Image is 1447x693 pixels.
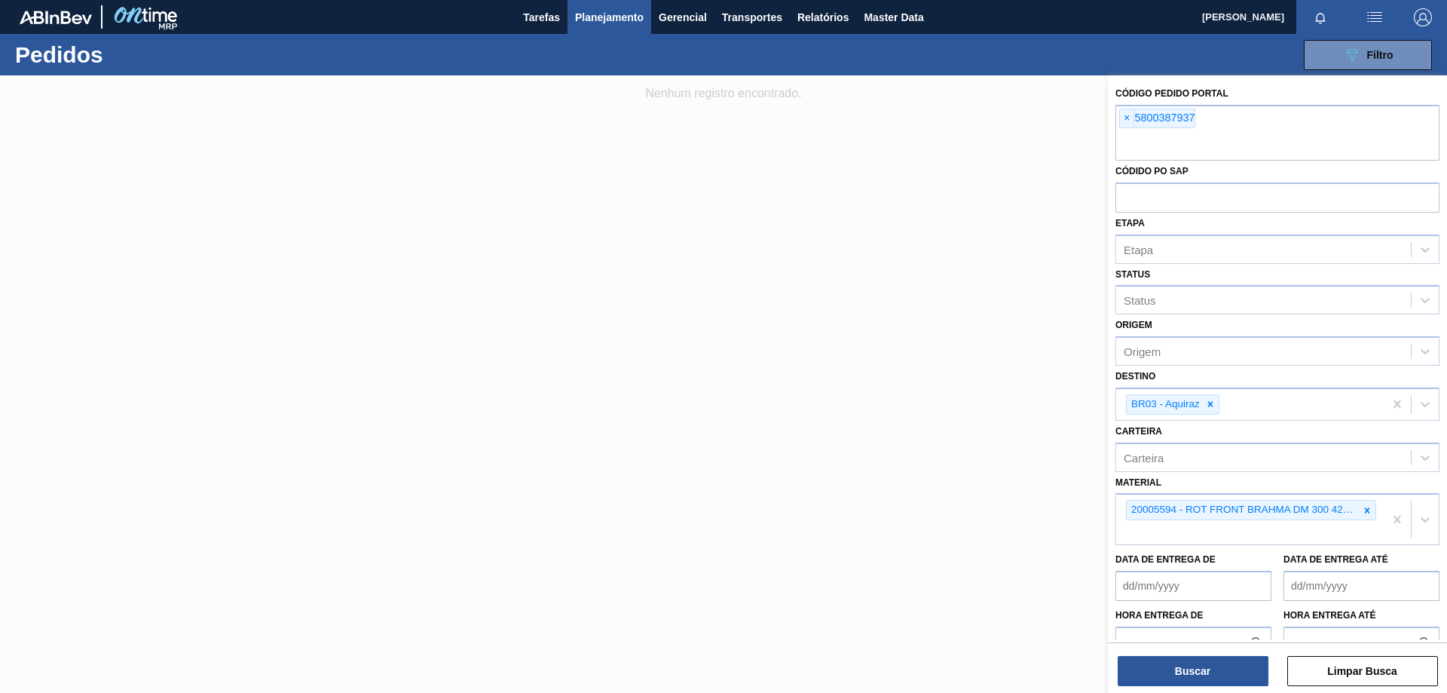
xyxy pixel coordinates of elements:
span: × [1120,109,1134,127]
input: dd/mm/yyyy [1115,571,1271,601]
span: Gerencial [659,8,707,26]
div: Carteira [1124,451,1164,464]
label: Hora entrega de [1115,605,1271,627]
img: TNhmsLtSVTkK8tSr43FrP2fwEKptu5GPRR3wAAAABJRU5ErkJggg== [20,11,92,24]
span: Master Data [864,8,923,26]
button: Filtro [1304,40,1432,70]
span: Tarefas [523,8,560,26]
div: Origem [1124,345,1161,358]
label: Destino [1115,371,1155,382]
label: Origem [1115,320,1152,330]
label: Etapa [1115,218,1145,228]
span: Transportes [722,8,782,26]
img: Logout [1414,8,1432,26]
span: Filtro [1367,49,1393,61]
h1: Pedidos [15,46,240,63]
label: Status [1115,269,1150,280]
label: Códido PO SAP [1115,166,1188,176]
label: Hora entrega até [1283,605,1439,627]
span: Relatórios [797,8,849,26]
label: Carteira [1115,426,1162,437]
label: Código Pedido Portal [1115,88,1228,99]
div: Etapa [1124,243,1153,256]
label: Data de Entrega de [1115,554,1216,565]
button: Notificações [1296,7,1345,28]
label: Material [1115,477,1161,488]
div: 5800387937 [1119,109,1195,128]
div: Status [1124,294,1156,307]
div: BR03 - Aquiraz [1127,395,1202,414]
input: dd/mm/yyyy [1283,571,1439,601]
label: Data de Entrega até [1283,554,1388,565]
img: userActions [1366,8,1384,26]
div: 20005594 - ROT FRONT BRAHMA DM 300 429 CX96MIL [1127,501,1359,520]
span: Planejamento [575,8,644,26]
